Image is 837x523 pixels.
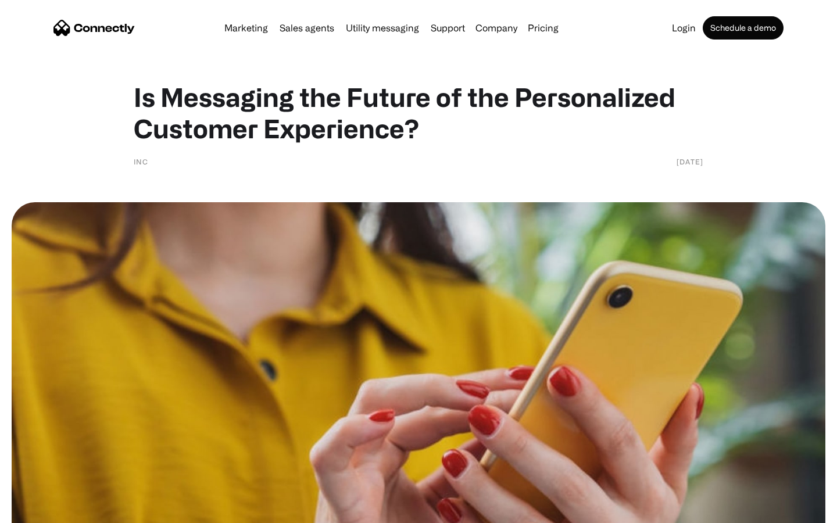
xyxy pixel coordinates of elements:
[426,23,470,33] a: Support
[703,16,784,40] a: Schedule a demo
[23,503,70,519] ul: Language list
[677,156,703,167] div: [DATE]
[275,23,339,33] a: Sales agents
[667,23,700,33] a: Login
[134,156,148,167] div: Inc
[523,23,563,33] a: Pricing
[12,503,70,519] aside: Language selected: English
[220,23,273,33] a: Marketing
[341,23,424,33] a: Utility messaging
[475,20,517,36] div: Company
[134,81,703,144] h1: Is Messaging the Future of the Personalized Customer Experience?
